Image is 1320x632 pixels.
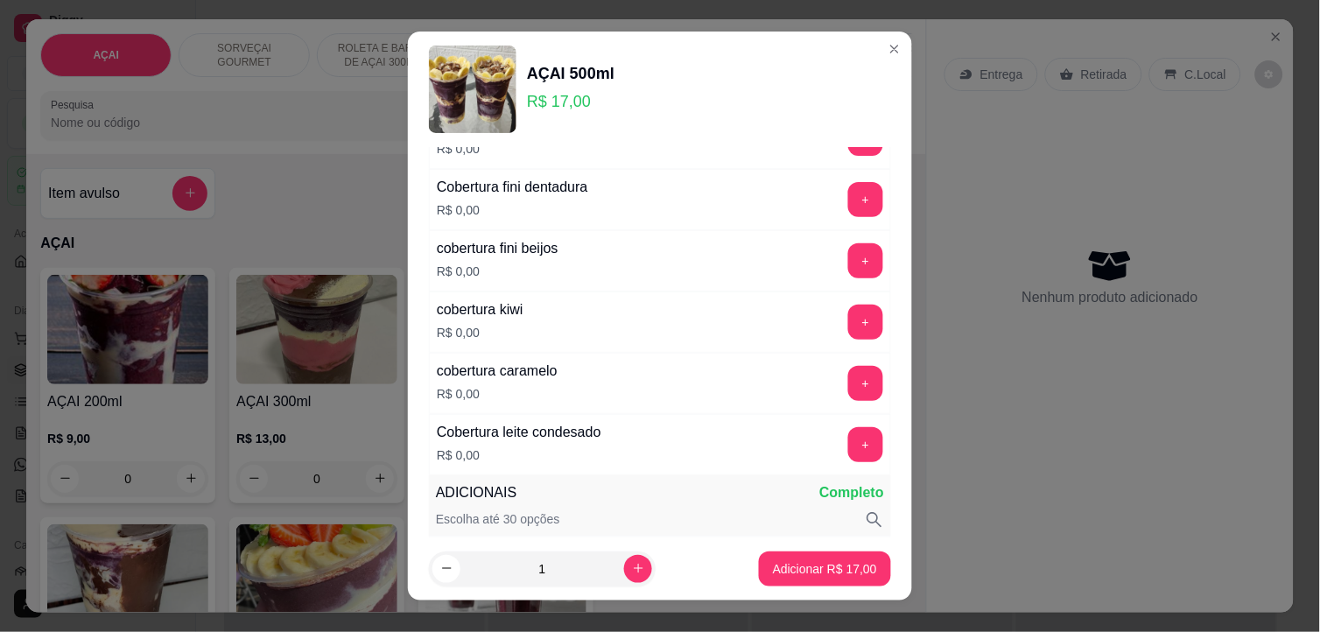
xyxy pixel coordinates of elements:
button: add [848,427,883,462]
p: R$ 0,00 [437,446,601,464]
p: Completo [819,482,884,503]
p: Adicionar R$ 17,00 [773,560,877,578]
p: R$ 0,00 [437,263,558,280]
button: add [848,243,883,278]
p: R$ 0,00 [437,201,588,219]
button: add [848,305,883,340]
p: ADICIONAIS [436,482,516,503]
div: Cobertura leite condesado [437,422,601,443]
img: product-image [429,46,516,133]
div: cobertura fini beijos [437,238,558,259]
div: cobertura kiwi [437,299,523,320]
p: R$ 17,00 [527,89,614,114]
div: AÇAI 500ml [527,61,614,86]
button: decrease-product-quantity [432,555,460,583]
p: Escolha até 30 opções [436,510,560,530]
button: add [848,182,883,217]
button: increase-product-quantity [624,555,652,583]
div: Cobertura fini dentadura [437,177,588,198]
p: R$ 0,00 [437,324,523,341]
p: R$ 0,00 [437,385,558,403]
p: R$ 0,00 [437,140,548,158]
div: cobertura caramelo [437,361,558,382]
button: add [848,366,883,401]
button: Adicionar R$ 17,00 [759,551,891,586]
button: Close [881,35,909,63]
